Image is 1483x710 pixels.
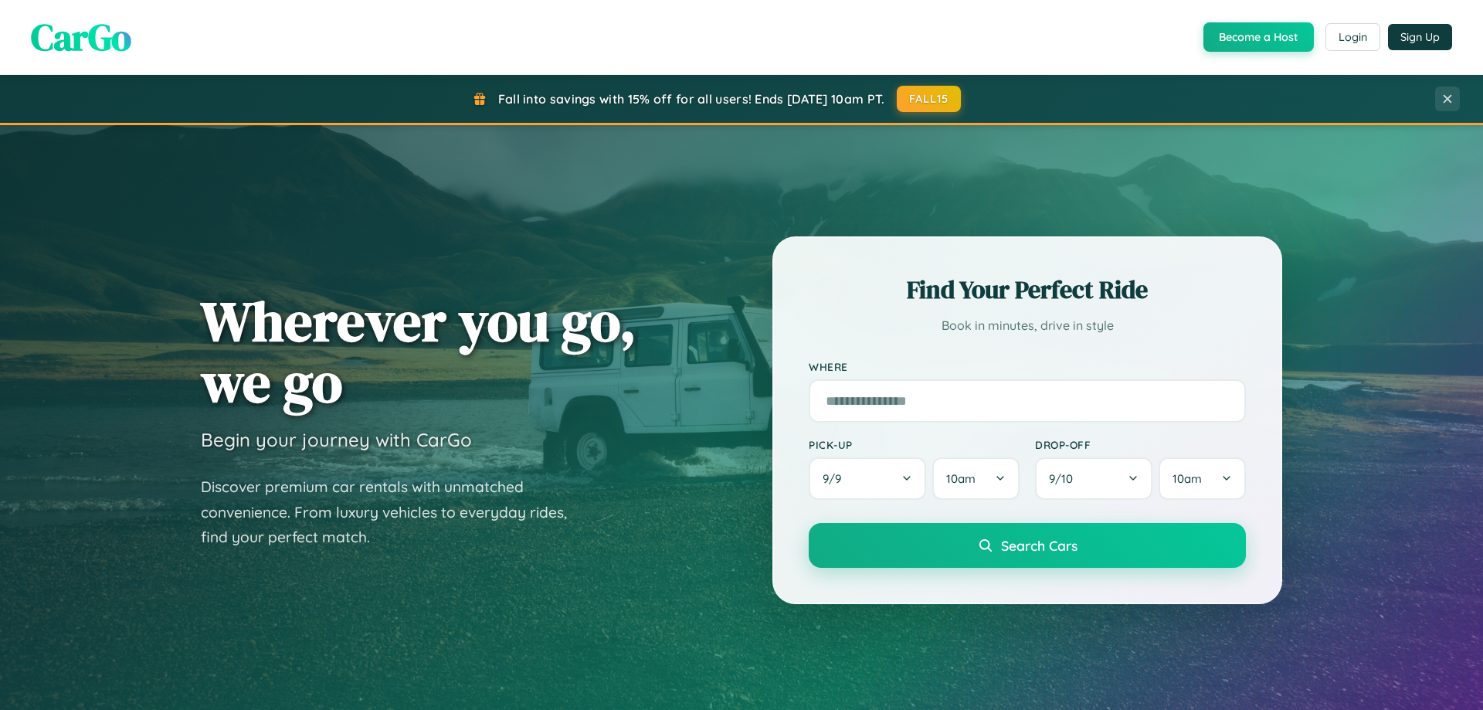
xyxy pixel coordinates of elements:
[1325,23,1380,51] button: Login
[1035,438,1246,451] label: Drop-off
[809,438,1020,451] label: Pick-up
[31,12,131,63] span: CarGo
[201,428,472,451] h3: Begin your journey with CarGo
[809,314,1246,337] p: Book in minutes, drive in style
[932,457,1020,500] button: 10am
[1001,537,1077,554] span: Search Cars
[1203,22,1314,52] button: Become a Host
[1035,457,1152,500] button: 9/10
[1172,471,1202,486] span: 10am
[809,273,1246,307] h2: Find Your Perfect Ride
[1159,457,1246,500] button: 10am
[201,290,636,413] h1: Wherever you go, we go
[809,457,926,500] button: 9/9
[897,86,962,112] button: FALL15
[946,471,976,486] span: 10am
[1388,24,1452,50] button: Sign Up
[809,523,1246,568] button: Search Cars
[1049,471,1081,486] span: 9 / 10
[201,474,587,550] p: Discover premium car rentals with unmatched convenience. From luxury vehicles to everyday rides, ...
[809,360,1246,373] label: Where
[823,471,849,486] span: 9 / 9
[498,91,885,107] span: Fall into savings with 15% off for all users! Ends [DATE] 10am PT.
